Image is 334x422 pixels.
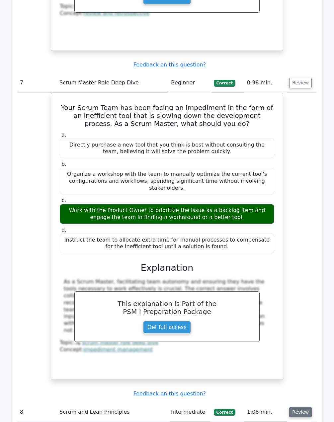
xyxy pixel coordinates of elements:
[60,139,274,158] div: Directly purchase a new tool that you think is best without consulting the team, believing it wil...
[133,61,206,68] a: Feedback on this question?
[168,403,211,422] td: Intermediate
[64,278,270,334] div: As a Scrum Master, facilitating team autonomy and ensuring they have the tools necessary to work ...
[60,10,274,17] div: Concept:
[60,346,274,353] div: Concept:
[59,104,275,128] h5: Your Scrum Team has been facing an impediment in the form of an inefficient tool that is slowing ...
[214,409,235,416] span: Correct
[57,403,168,422] td: Scrum and Lean Principles
[61,197,66,203] span: c.
[133,390,206,397] a: Feedback on this question?
[17,403,57,422] td: 8
[64,263,270,273] h3: Explanation
[84,10,150,16] a: review and retrospective
[289,78,312,88] button: Review
[143,321,191,334] a: Get full access
[61,161,66,167] span: b.
[82,339,158,346] a: scrum master role deep dive
[60,168,274,194] div: Organize a workshop with the team to manually optimize the current tool's configurations and work...
[214,80,235,86] span: Correct
[84,346,153,353] a: impediment management
[244,73,287,92] td: 0:38 min.
[61,132,66,138] span: a.
[289,407,312,417] button: Review
[61,227,66,233] span: d.
[60,339,274,346] div: Topic:
[168,73,211,92] td: Beginner
[60,3,274,10] div: Topic:
[244,403,287,422] td: 1:08 min.
[57,73,168,92] td: Scrum Master Role Deep Dive
[17,73,57,92] td: 7
[60,204,274,224] div: Work with the Product Owner to prioritize the issue as a backlog item and engage the team in find...
[60,234,274,254] div: Instruct the team to allocate extra time for manual processes to compensate for the inefficient t...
